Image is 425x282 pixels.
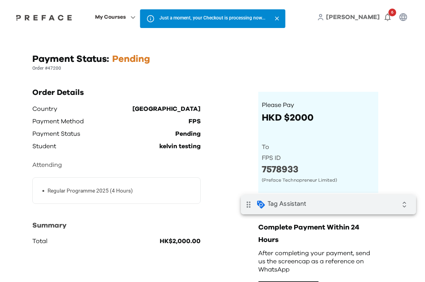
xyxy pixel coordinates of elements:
h2: Order Details [32,87,201,98]
a: Preface Logo [14,14,74,20]
button: 6 [380,9,395,25]
a: [PERSON_NAME] [326,12,380,22]
p: Country [32,103,57,115]
p: FPS [189,115,201,128]
p: Attending [32,159,201,171]
span: Tag Assistant [27,5,65,13]
button: My Courses [93,12,138,22]
p: kelvin testing [159,140,201,152]
p: Summary [32,219,201,232]
h1: Pending [112,53,150,65]
p: To [262,143,374,151]
p: Payment Status [32,128,80,140]
span: [PERSON_NAME] [326,14,380,20]
button: Close [272,13,282,24]
p: 7578933 [262,164,374,176]
p: Order #47200 [32,65,393,72]
p: Pending [175,128,201,140]
img: Preface Logo [14,14,74,21]
p: Student [32,140,56,152]
p: After completing your payment, send us the screencap as a reference on WhatsApp [258,249,378,273]
p: Regular Programme 2025 (4 Hours) [48,187,133,195]
div: Just a moment, your Checkout is processing now... [159,12,265,26]
h1: Payment Status: [32,53,109,65]
p: Payment Method [32,115,84,128]
span: My Courses [95,12,126,22]
p: Total [32,235,48,247]
p: HKD $2000 [262,112,374,124]
span: • [42,187,44,195]
span: 6 [388,9,396,16]
p: Complete Payment Within 24 Hours [258,221,378,246]
p: (Preface Technopreneur Limited) [262,177,374,184]
p: Please Pay [262,101,374,109]
p: FPS ID [262,154,374,162]
p: HK$2,000.00 [160,235,201,247]
p: [GEOGRAPHIC_DATA] [132,103,201,115]
i: Collapse debug badge [156,2,171,18]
